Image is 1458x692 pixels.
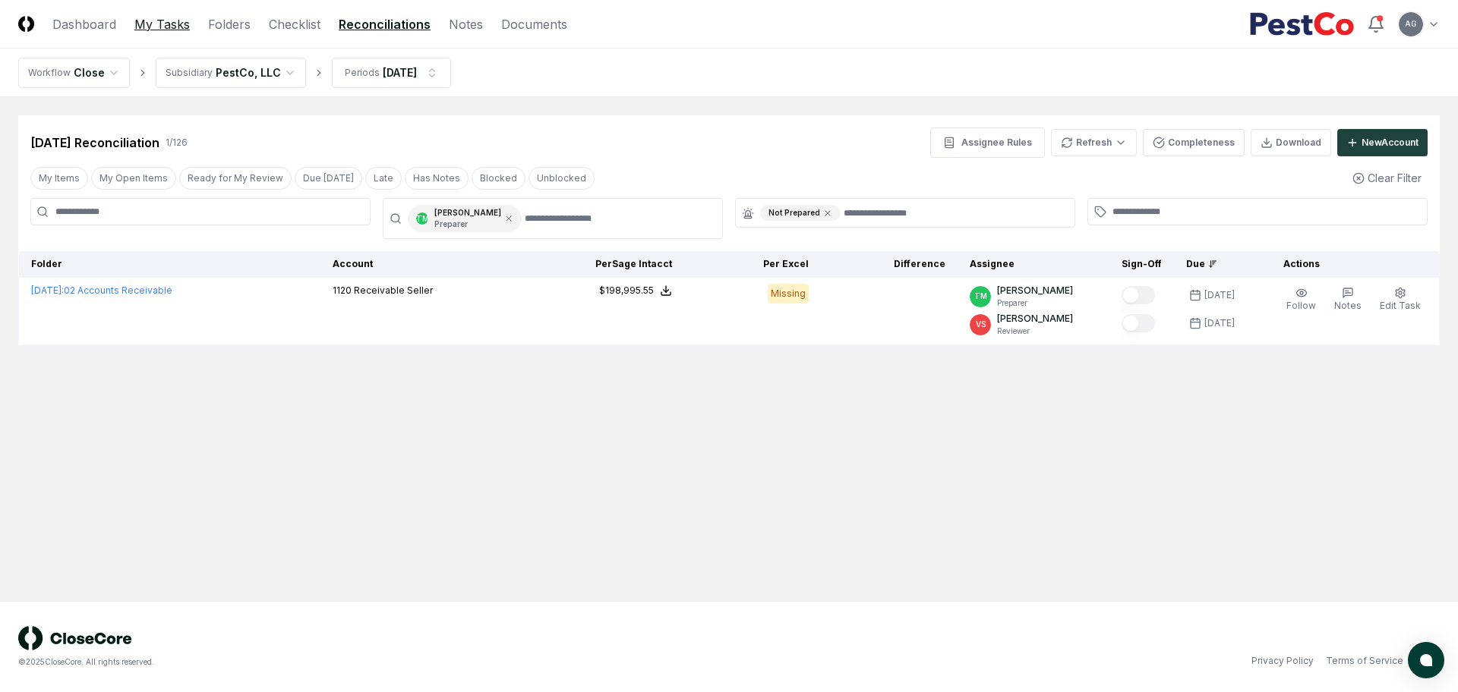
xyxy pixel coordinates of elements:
button: Follow [1283,284,1319,316]
th: Per Sage Intacct [548,251,684,278]
p: [PERSON_NAME] [997,284,1073,297]
button: Edit Task [1377,284,1424,316]
div: Subsidiary [166,66,213,80]
span: Notes [1334,300,1362,311]
img: logo [18,626,132,650]
div: [DATE] Reconciliation [30,134,159,152]
button: Late [365,167,402,190]
div: Account [333,257,535,271]
span: TM [416,213,429,225]
button: Ready for My Review [179,167,292,190]
button: My Open Items [91,167,176,190]
a: [DATE]:02 Accounts Receivable [31,285,172,296]
th: Per Excel [684,251,821,278]
div: New Account [1362,136,1419,149]
span: [DATE] : [31,285,64,296]
img: Logo [18,16,34,32]
button: Assignee Rules [930,127,1045,158]
button: Notes [1331,284,1365,316]
span: Receivable Seller [354,285,433,296]
button: atlas-launcher [1408,642,1444,678]
div: Due [1186,257,1247,271]
button: Due Today [295,167,362,190]
span: TM [974,291,987,302]
p: Preparer [434,219,501,230]
a: Folders [208,15,251,33]
div: Workflow [28,66,71,80]
div: © 2025 CloseCore. All rights reserved. [18,656,729,668]
button: Mark complete [1122,286,1155,304]
a: Documents [501,15,567,33]
a: My Tasks [134,15,190,33]
span: Edit Task [1380,300,1421,311]
button: $198,995.55 [599,284,672,297]
th: Sign-Off [1109,251,1174,278]
a: Checklist [269,15,320,33]
span: AG [1405,18,1417,30]
div: [PERSON_NAME] [434,207,501,230]
p: Reviewer [997,326,1073,337]
a: Terms of Service [1326,654,1403,668]
button: AG [1397,11,1425,38]
th: Difference [821,251,958,278]
button: Periods[DATE] [332,58,451,88]
button: Unblocked [529,167,595,190]
button: Download [1251,129,1331,156]
button: NewAccount [1337,129,1428,156]
button: Refresh [1051,129,1137,156]
button: My Items [30,167,88,190]
button: Completeness [1143,129,1245,156]
div: Not Prepared [760,205,841,221]
a: Notes [449,15,483,33]
div: [DATE] [1204,288,1235,302]
div: Periods [345,66,380,80]
button: Blocked [472,167,525,190]
div: [DATE] [1204,316,1235,330]
span: VS [976,319,986,330]
nav: breadcrumb [18,58,451,88]
a: Privacy Policy [1251,654,1314,668]
div: [DATE] [383,64,417,80]
img: PestCo logo [1249,12,1355,36]
div: 1 / 126 [166,136,188,149]
div: Missing [768,284,809,304]
th: Folder [19,251,321,278]
div: Actions [1271,257,1428,271]
span: Follow [1286,300,1316,311]
button: Has Notes [405,167,469,190]
p: Preparer [997,297,1073,309]
button: Mark complete [1122,314,1155,332]
button: Clear Filter [1346,164,1428,192]
a: Reconciliations [339,15,431,33]
div: $198,995.55 [599,284,654,297]
p: [PERSON_NAME] [997,312,1073,326]
a: Dashboard [52,15,116,33]
th: Assignee [958,251,1109,278]
span: 1120 [333,285,352,296]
